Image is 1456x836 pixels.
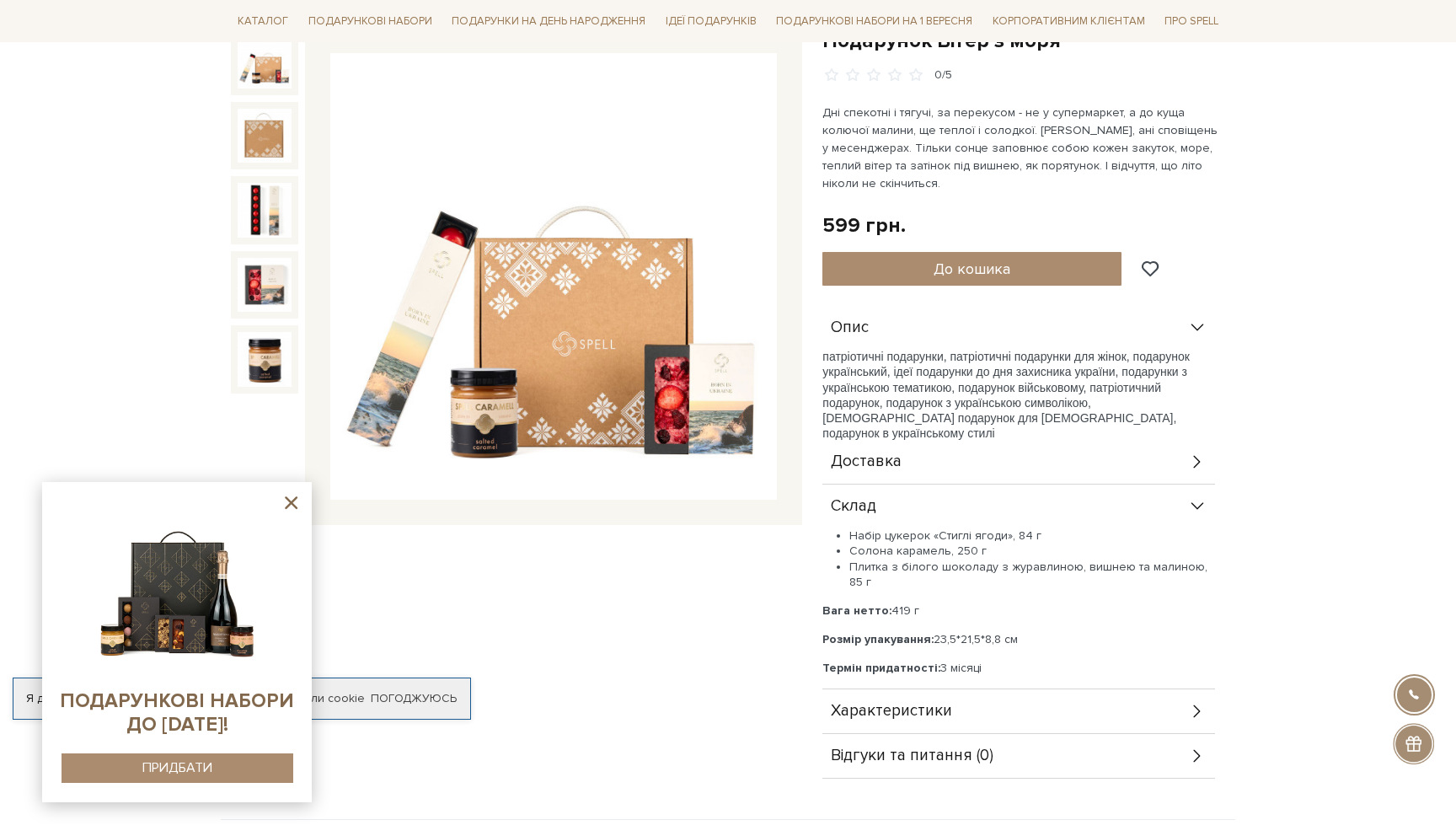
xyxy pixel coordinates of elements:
span: Доставка [831,454,902,469]
img: Подарунок Вітер з моря [238,332,292,386]
b: Розмір упакування: [822,632,934,646]
a: Каталог [231,8,295,35]
a: Погоджуюсь [371,691,457,706]
span: До кошика [934,260,1010,278]
a: Корпоративним клієнтам [986,7,1152,35]
span: , подарунок з українською символікою, [DEMOGRAPHIC_DATA] подарунок для [DEMOGRAPHIC_DATA], подару... [822,396,1176,440]
p: 419 г [822,603,1215,619]
div: 0/5 [934,67,952,83]
p: 23,5*21,5*8,8 см [822,632,1215,647]
b: Термін придатності: [822,661,940,675]
a: Подарунки на День народження [445,8,652,35]
a: Подарункові набори [302,8,439,35]
span: Відгуки та питання (0) [831,748,993,764]
a: файли cookie [288,691,365,705]
div: Я дозволяю [DOMAIN_NAME] використовувати [13,691,470,706]
a: Ідеї подарунків [659,8,763,35]
img: Подарунок Вітер з моря [330,53,777,500]
span: Опис [831,320,869,335]
li: Плитка з білого шоколаду з журавлиною, вишнею та малиною, 85 г [849,560,1215,590]
img: Подарунок Вітер з моря [238,258,292,312]
img: Подарунок Вітер з моря [238,183,292,237]
li: Солона карамель, 250 г [849,544,1215,559]
a: Про Spell [1158,8,1225,35]
span: Склад [831,499,876,514]
span: Характеристики [831,704,952,719]
b: Вага нетто: [822,603,891,618]
p: Дні спекотні і тягучі, за перекусом - не у супермаркет, а до куща колючої малини, ще теплої і сол... [822,104,1218,192]
button: До кошика [822,252,1121,286]
p: 3 місяці [822,661,1215,676]
div: 599 грн. [822,212,906,238]
img: Подарунок Вітер з моря [238,35,292,88]
li: Набір цукерок «Стиглі ягоди», 84 г [849,528,1215,544]
span: патріотичні подарунки, патріотичні подарунки для жінок, подарунок український, ідеї подарунки до ... [822,350,1190,410]
img: Подарунок Вітер з моря [238,109,292,163]
a: Подарункові набори на 1 Вересня [769,7,979,35]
